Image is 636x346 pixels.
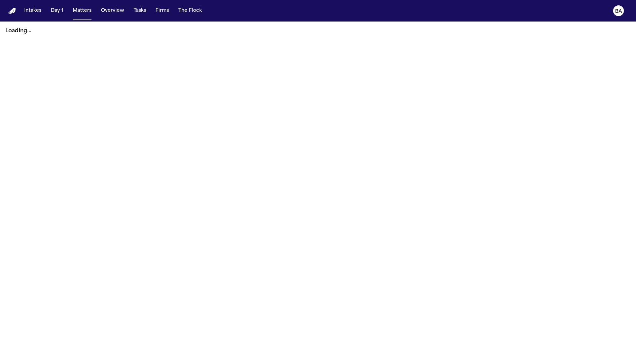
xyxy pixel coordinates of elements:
p: Loading... [5,27,631,35]
img: Finch Logo [8,8,16,14]
button: Overview [98,5,127,17]
button: Firms [153,5,172,17]
text: BA [615,9,622,14]
button: Intakes [22,5,44,17]
button: The Flock [176,5,205,17]
button: Day 1 [48,5,66,17]
button: Matters [70,5,94,17]
button: Tasks [131,5,149,17]
a: Home [8,8,16,14]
